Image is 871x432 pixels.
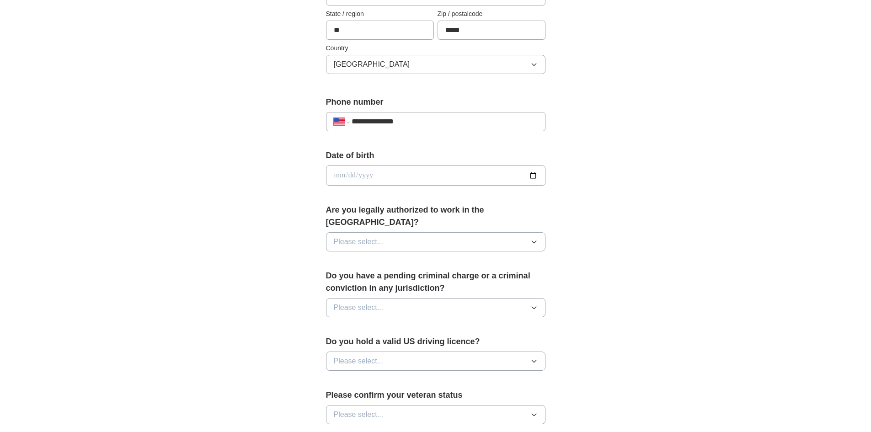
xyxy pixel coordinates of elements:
[326,43,545,53] label: Country
[334,409,384,420] span: Please select...
[334,302,384,313] span: Please select...
[326,405,545,424] button: Please select...
[326,149,545,162] label: Date of birth
[334,236,384,247] span: Please select...
[334,59,410,70] span: [GEOGRAPHIC_DATA]
[326,96,545,108] label: Phone number
[326,204,545,229] label: Are you legally authorized to work in the [GEOGRAPHIC_DATA]?
[326,298,545,317] button: Please select...
[326,270,545,294] label: Do you have a pending criminal charge or a criminal conviction in any jurisdiction?
[326,352,545,371] button: Please select...
[326,9,434,19] label: State / region
[326,232,545,251] button: Please select...
[326,336,545,348] label: Do you hold a valid US driving licence?
[326,389,545,401] label: Please confirm your veteran status
[334,356,384,367] span: Please select...
[438,9,545,19] label: Zip / postalcode
[326,55,545,74] button: [GEOGRAPHIC_DATA]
